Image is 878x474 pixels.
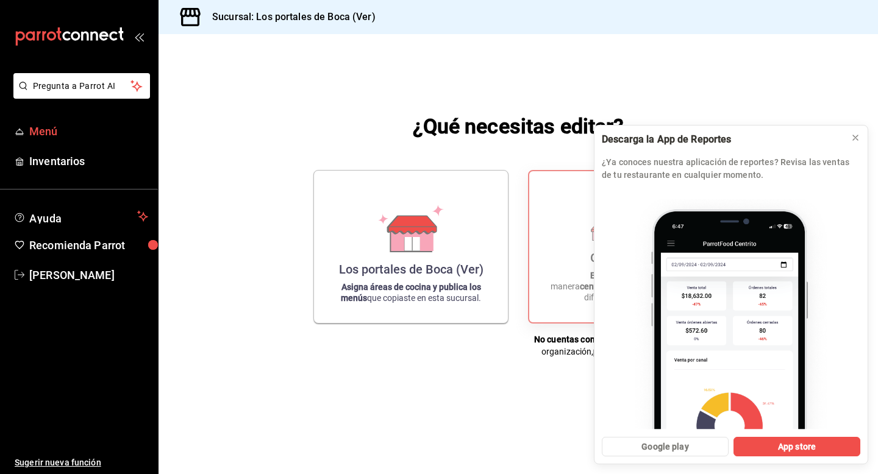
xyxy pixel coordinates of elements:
strong: centralizada [580,281,629,291]
strong: Edita los menús [590,271,652,280]
span: Google play [641,440,688,453]
a: Pregunta a Parrot AI [9,88,150,101]
strong: Asigna áreas de cocina y publica los menús [341,282,481,303]
div: Los portales de Boca (Ver) [339,262,484,277]
span: Recomienda Parrot [29,237,148,253]
div: Descarga la App de Reportes [602,133,841,146]
span: Inventarios [29,153,148,169]
strong: No cuentas con los permisos [534,334,648,344]
button: Pregunta a Parrot AI [13,73,150,99]
button: open_drawer_menu [134,32,144,41]
div: Organización [590,250,662,265]
span: Sugerir nueva función [15,456,148,469]
p: de manera para a tus diferentes sucursales. [544,270,707,303]
span: App store [778,440,816,453]
img: parrot app_2.png [602,189,860,430]
button: App store [733,437,860,456]
button: Google play [602,437,729,456]
span: Menú [29,123,148,140]
p: ¿Ya conoces nuestra aplicación de reportes? Revisa las ventas de tu restaurante en cualquier mome... [602,156,860,182]
h1: ¿Qué necesitas editar? [413,111,624,141]
h3: Sucursal: Los portales de Boca (Ver) [202,10,376,24]
span: Pregunta a Parrot AI [33,80,131,93]
span: [PERSON_NAME] [29,267,148,283]
span: Ayuda [29,209,132,224]
p: que copiaste en esta sucursal. [329,281,493,303]
div: para entrar a nivel organización, [528,333,723,358]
